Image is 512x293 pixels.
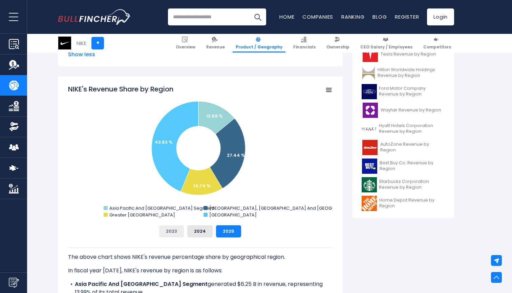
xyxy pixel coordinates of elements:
[381,107,441,113] span: Wayfair Revenue by Region
[358,138,449,157] a: AutoZone Revenue by Region
[380,160,445,172] span: Best Buy Co. Revenue by Region
[362,65,376,81] img: HLT logo
[423,44,451,50] span: Competitors
[209,212,257,218] text: [GEOGRAPHIC_DATA]
[290,34,319,53] a: Financials
[279,13,294,20] a: Home
[176,44,195,50] span: Overview
[362,121,377,137] img: H logo
[362,103,379,118] img: W logo
[109,205,214,211] text: Asia Pacific And [GEOGRAPHIC_DATA] Segment
[358,175,449,194] a: Starbucks Corporation Revenue by Region
[227,152,245,159] text: 27.44 %
[358,64,449,82] a: Hilton Worldwide Holdings Revenue by Region
[395,13,419,20] a: Register
[68,84,173,94] tspan: NIKE's Revenue Share by Region
[326,44,349,50] span: Ownership
[206,44,225,50] span: Revenue
[362,47,379,62] img: TSLA logo
[358,45,449,64] a: Tesla Revenue by Region
[372,13,387,20] a: Blog
[159,225,184,237] button: 2023
[293,44,316,50] span: Financials
[362,196,377,211] img: HD logo
[362,140,378,155] img: AZO logo
[68,253,332,261] p: The above chart shows NIKE's revenue percentage share by geographical region.
[362,159,378,174] img: BBY logo
[187,225,213,237] button: 2024
[380,142,445,153] span: AutoZone Revenue by Region
[360,44,412,50] span: CEO Salary / Employees
[420,34,454,53] a: Competitors
[358,101,449,120] a: Wayfair Revenue by Region
[427,8,454,25] a: Login
[362,177,377,192] img: SBUX logo
[249,8,266,25] button: Search
[58,9,131,25] a: Go to homepage
[193,183,211,189] text: 14.74 %
[379,179,445,190] span: Starbucks Corporation Revenue by Region
[379,123,445,134] span: Hyatt Hotels Corporation Revenue by Region
[75,280,208,288] b: Asia Pacific And [GEOGRAPHIC_DATA] Segment
[206,113,223,119] text: 13.99 %
[209,205,386,211] text: [GEOGRAPHIC_DATA], [GEOGRAPHIC_DATA] And [GEOGRAPHIC_DATA] Segment
[203,34,228,53] a: Revenue
[362,84,377,99] img: F logo
[68,50,332,59] span: Show less
[357,34,415,53] a: CEO Salary / Employees
[358,157,449,175] a: Best Buy Co. Revenue by Region
[58,37,71,49] img: NKE logo
[216,225,241,237] button: 2025
[358,120,449,138] a: Hyatt Hotels Corporation Revenue by Region
[358,194,449,213] a: Home Depot Revenue by Region
[58,9,131,25] img: Bullfincher logo
[378,67,445,79] span: Hilton Worldwide Holdings Revenue by Region
[109,212,175,218] text: Greater [GEOGRAPHIC_DATA]
[379,197,445,209] span: Home Depot Revenue by Region
[233,34,285,53] a: Product / Geography
[341,13,364,20] a: Ranking
[9,122,19,132] img: Ownership
[68,84,332,220] svg: NIKE's Revenue Share by Region
[155,139,173,145] text: 43.82 %
[236,44,282,50] span: Product / Geography
[323,34,353,53] a: Ownership
[358,82,449,101] a: Ford Motor Company Revenue by Region
[68,267,332,275] p: In fiscal year [DATE], NIKE's revenue by region is as follows:
[173,34,198,53] a: Overview
[302,13,333,20] a: Companies
[379,86,445,97] span: Ford Motor Company Revenue by Region
[381,51,436,57] span: Tesla Revenue by Region
[91,37,104,49] a: +
[77,39,86,47] div: NIKE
